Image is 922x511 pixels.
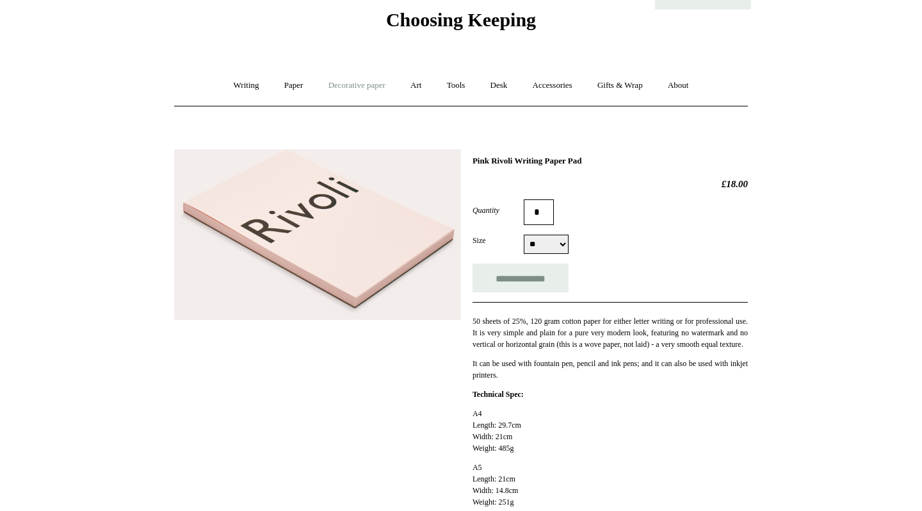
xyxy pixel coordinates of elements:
img: Pink Rivoli Writing Paper Pad [174,149,461,321]
a: Art [399,69,433,103]
label: Size [473,235,524,246]
span: Choosing Keeping [386,9,536,30]
a: About [656,69,700,103]
label: Quantity [473,205,524,216]
strong: Technical Spec: [473,390,524,399]
a: Accessories [521,69,584,103]
a: Choosing Keeping [386,19,536,28]
a: Tools [435,69,477,103]
h2: £18.00 [473,178,748,190]
a: Writing [222,69,271,103]
a: Desk [479,69,519,103]
p: A4 Length: 29.7cm Width: 21cm Weight: 485g [473,408,748,454]
h1: Pink Rivoli Writing Paper Pad [473,156,748,166]
a: Gifts & Wrap [586,69,654,103]
p: A5 Length: 21cm Width: 14.8cm Weight: 251g [473,462,748,508]
a: Paper [273,69,315,103]
p: 50 sheets of 25%, 120 gram cotton paper for either letter writing or for professional use. It is ... [473,315,748,350]
p: It can be used with fountain pen, pencil and ink pens; and it can also be used with inkjet printers. [473,358,748,381]
a: Decorative paper [317,69,397,103]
